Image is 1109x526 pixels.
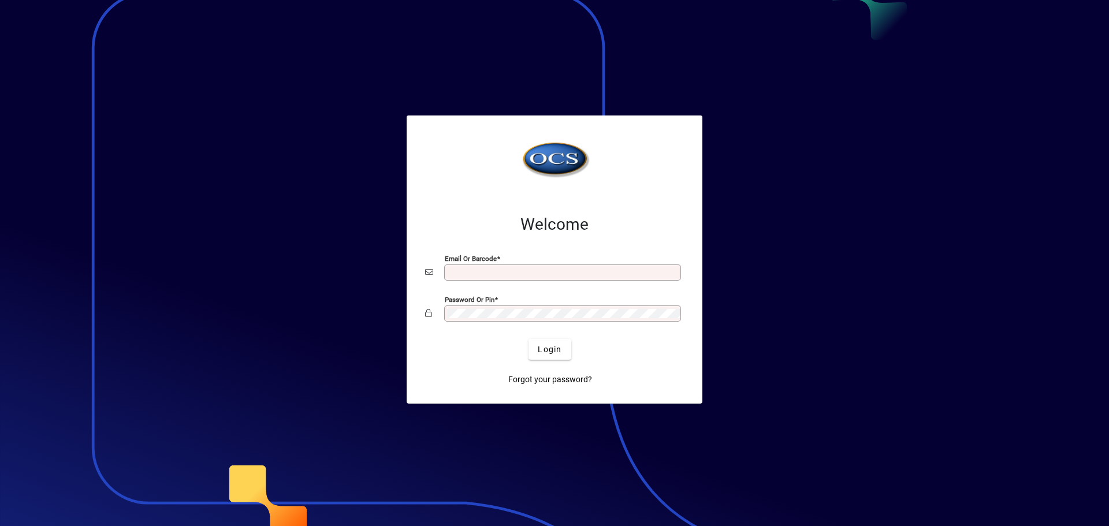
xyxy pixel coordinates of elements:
h2: Welcome [425,215,684,234]
a: Forgot your password? [504,369,597,390]
button: Login [529,339,571,360]
span: Login [538,344,561,356]
span: Forgot your password? [508,374,592,386]
mat-label: Password or Pin [445,296,494,304]
mat-label: Email or Barcode [445,255,497,263]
